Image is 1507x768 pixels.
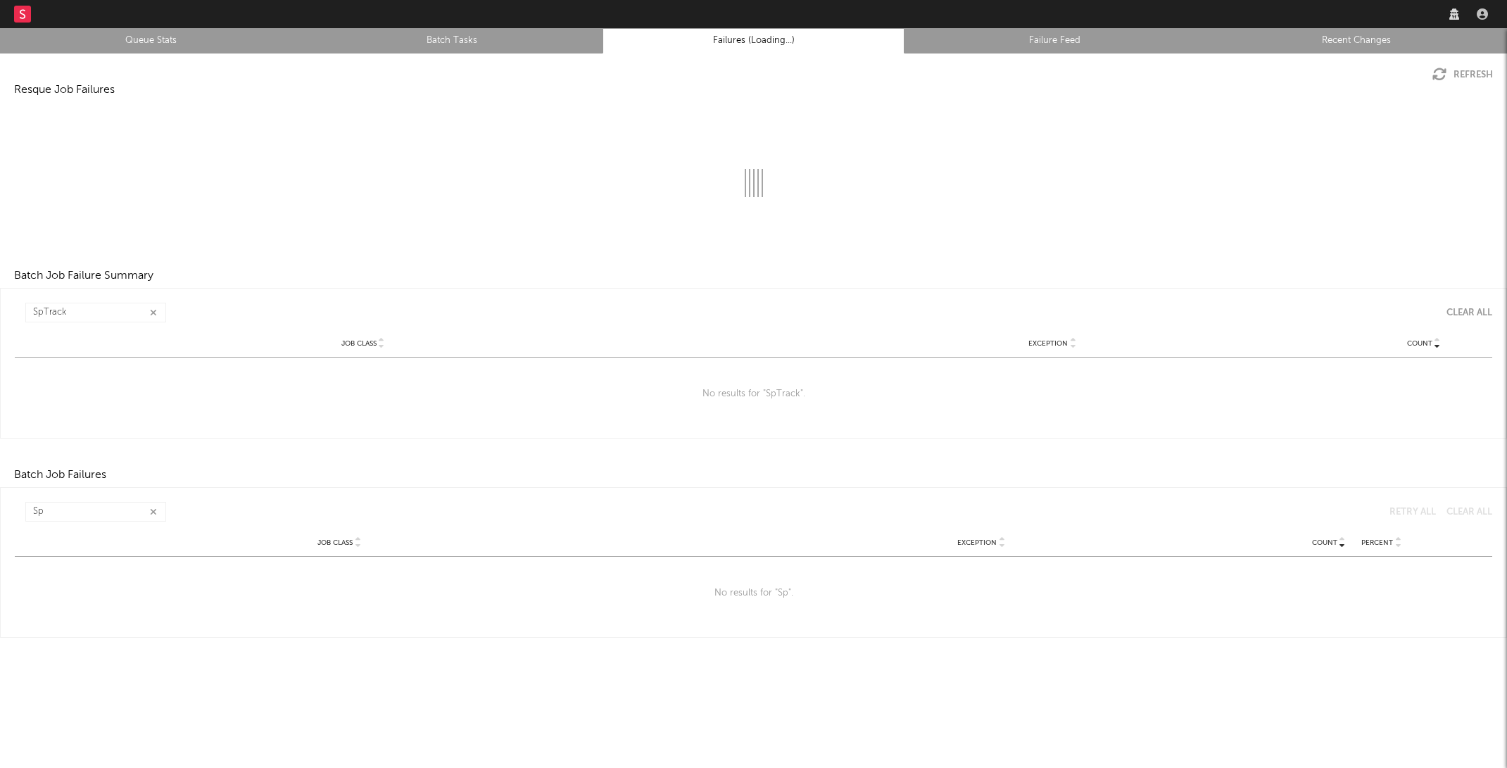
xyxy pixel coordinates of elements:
a: Queue Stats [8,32,294,49]
div: Retry All [1389,508,1436,517]
input: Search... [25,303,166,322]
button: Retry All [1379,508,1436,517]
span: Exception [957,539,997,547]
div: Batch Job Failures [14,467,106,484]
span: Exception [1028,339,1068,348]
a: Batch Tasks [309,32,595,49]
button: Clear All [1436,308,1492,317]
span: Job Class [317,539,353,547]
input: Search... [25,502,166,522]
div: Batch Job Failure Summary [14,267,153,284]
button: Clear All [1436,508,1492,517]
div: Clear All [1446,508,1492,517]
button: Refresh [1432,68,1493,82]
span: Count [1312,539,1337,547]
div: No results for " SpTrack ". [15,358,1492,431]
a: Recent Changes [1213,32,1499,49]
span: Job Class [341,339,377,348]
div: No results for " Sp ". [15,557,1492,630]
a: Failure Feed [912,32,1198,49]
div: Clear All [1446,308,1492,317]
span: Count [1407,339,1432,348]
span: Percent [1361,539,1393,547]
div: Resque Job Failures [14,82,115,99]
a: Failures (Loading...) [610,32,896,49]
